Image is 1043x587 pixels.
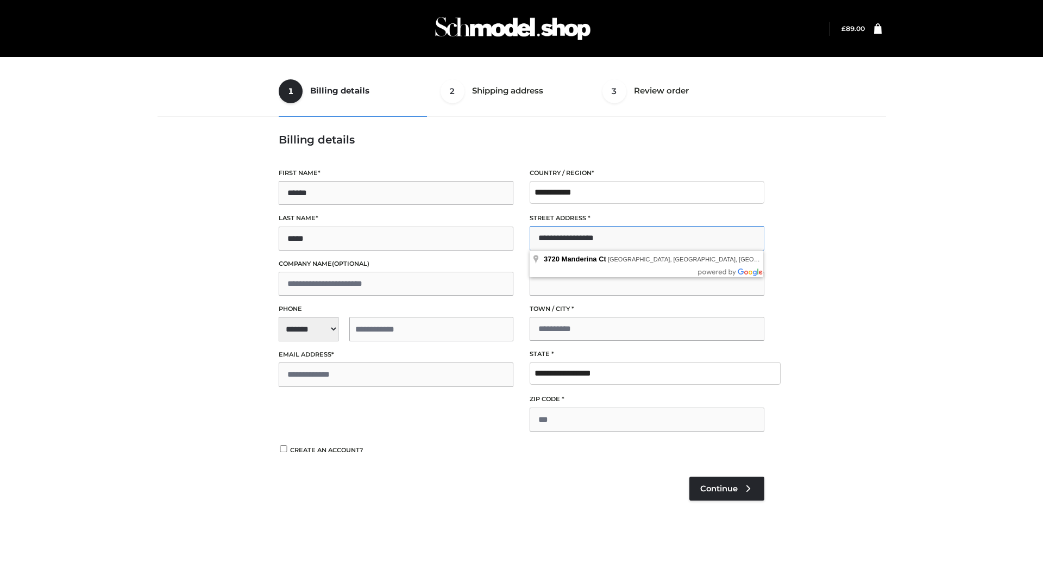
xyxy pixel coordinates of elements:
[544,255,560,263] span: 3720
[279,259,513,269] label: Company name
[530,168,764,178] label: Country / Region
[279,304,513,314] label: Phone
[279,445,288,452] input: Create an account?
[841,24,865,33] a: £89.00
[332,260,369,267] span: (optional)
[279,133,764,146] h3: Billing details
[290,446,363,454] span: Create an account?
[562,255,606,263] span: Manderina Ct
[530,349,764,359] label: State
[279,349,513,360] label: Email address
[689,477,764,501] a: Continue
[700,484,738,494] span: Continue
[279,213,513,223] label: Last name
[530,394,764,404] label: ZIP Code
[530,213,764,223] label: Street address
[608,256,801,263] span: [GEOGRAPHIC_DATA], [GEOGRAPHIC_DATA], [GEOGRAPHIC_DATA]
[530,304,764,314] label: Town / City
[841,24,846,33] span: £
[841,24,865,33] bdi: 89.00
[279,168,513,178] label: First name
[431,7,594,50] img: Schmodel Admin 964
